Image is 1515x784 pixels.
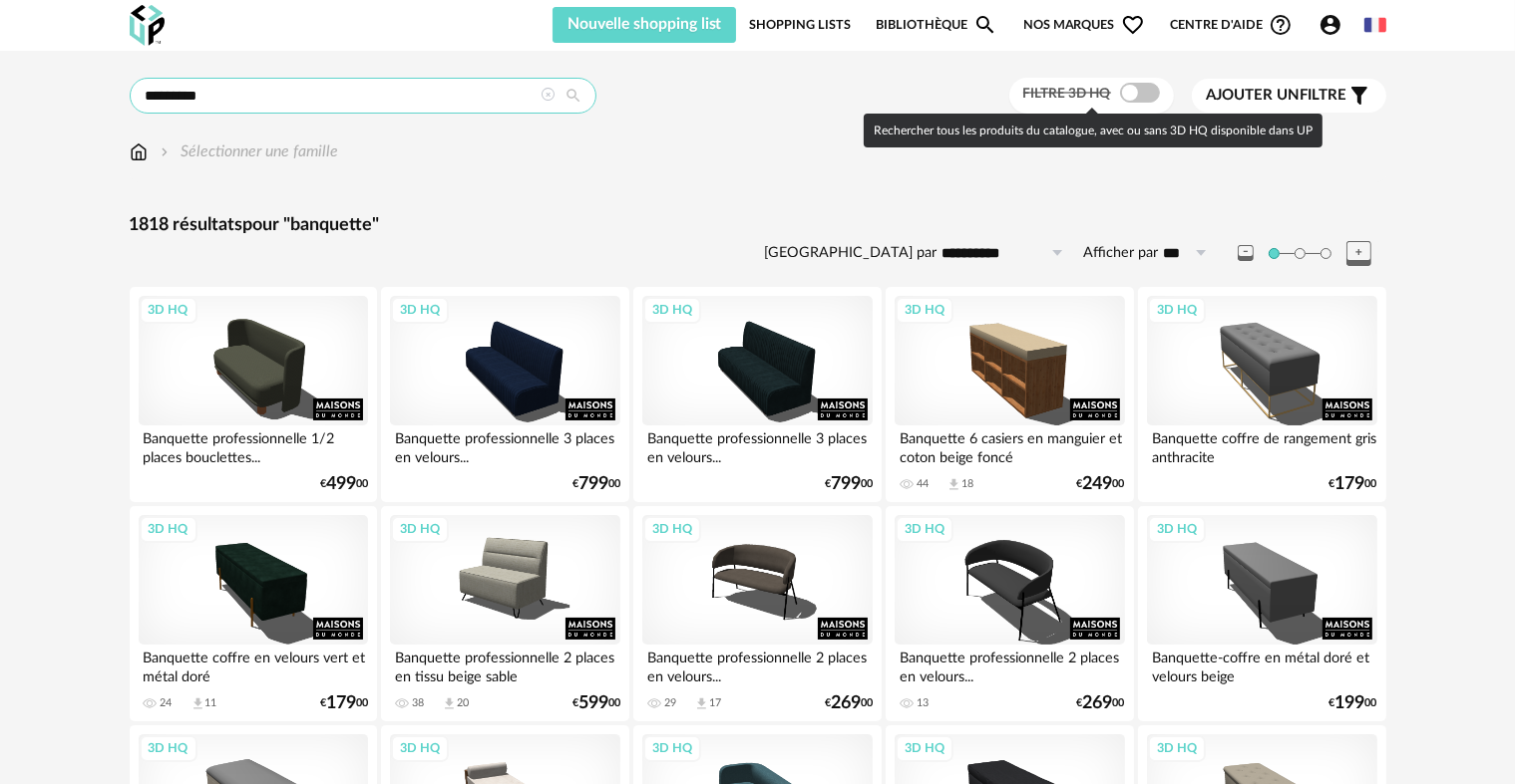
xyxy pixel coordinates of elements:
div: Rechercher tous les produits du catalogue, avec ou sans 3D HQ disponible dans UP [864,114,1323,147]
span: 799 [578,477,608,491]
div: Banquette coffre en velours vert et métal doré [139,645,368,684]
span: 179 [326,696,356,710]
div: € 00 [1077,696,1125,710]
img: svg+xml;base64,PHN2ZyB3aWR0aD0iMTYiIGhlaWdodD0iMTciIHZpZXdCb3g9IjAgMCAxNiAxNyIgZmlsbD0ibm9uZSIgeG... [130,140,148,163]
div: Banquette professionnelle 3 places en velours... [642,425,872,465]
div: 38 [412,696,424,710]
button: Ajouter unfiltre Filter icon [1192,79,1386,113]
button: Nouvelle shopping list [553,7,737,43]
img: OXP [130,5,165,46]
div: € 00 [825,477,873,491]
span: Account Circle icon [1319,13,1342,37]
div: 11 [205,696,217,710]
div: 3D HQ [643,297,701,323]
span: Download icon [947,477,961,492]
span: pour "banquette" [243,216,380,234]
div: € 00 [825,696,873,710]
span: Download icon [442,696,457,711]
div: 3D HQ [1148,297,1206,323]
div: 3D HQ [140,516,197,542]
span: Account Circle icon [1319,13,1351,37]
a: 3D HQ Banquette 6 casiers en manguier et coton beige foncé 44 Download icon 18 €24900 [886,287,1133,502]
span: 599 [578,696,608,710]
span: Ajouter un [1207,88,1301,103]
div: 1818 résultats [130,214,1386,237]
span: Download icon [694,696,709,711]
span: 269 [831,696,861,710]
div: 24 [161,696,173,710]
div: 20 [457,696,469,710]
span: Heart Outline icon [1121,13,1145,37]
a: 3D HQ Banquette professionnelle 2 places en tissu beige sable 38 Download icon 20 €59900 [381,506,628,721]
div: 17 [709,696,721,710]
span: 799 [831,477,861,491]
a: 3D HQ Banquette professionnelle 2 places en velours... 29 Download icon 17 €26900 [633,506,881,721]
a: 3D HQ Banquette professionnelle 3 places en velours... €79900 [381,287,628,502]
span: filtre [1207,86,1347,106]
a: 3D HQ Banquette coffre en velours vert et métal doré 24 Download icon 11 €17900 [130,506,377,721]
div: € 00 [572,696,620,710]
span: Centre d'aideHelp Circle Outline icon [1170,13,1293,37]
div: 13 [917,696,929,710]
div: Banquette professionnelle 3 places en velours... [390,425,619,465]
div: 3D HQ [391,297,449,323]
div: 3D HQ [896,735,953,761]
span: 179 [1335,477,1365,491]
div: 3D HQ [1148,516,1206,542]
a: Shopping Lists [749,7,851,43]
div: Banquette professionnelle 2 places en velours... [895,645,1124,684]
div: 3D HQ [391,516,449,542]
span: Nos marques [1023,7,1145,43]
span: Magnify icon [973,13,997,37]
div: 3D HQ [643,735,701,761]
div: 3D HQ [896,516,953,542]
img: svg+xml;base64,PHN2ZyB3aWR0aD0iMTYiIGhlaWdodD0iMTYiIHZpZXdCb3g9IjAgMCAxNiAxNiIgZmlsbD0ibm9uZSIgeG... [157,140,173,163]
div: Banquette-coffre en métal doré et velours beige [1147,645,1376,684]
div: € 00 [320,696,368,710]
a: BibliothèqueMagnify icon [876,7,997,43]
div: € 00 [1329,477,1377,491]
div: Banquette professionnelle 2 places en velours... [642,645,872,684]
a: 3D HQ Banquette-coffre en métal doré et velours beige €19900 [1138,506,1385,721]
div: € 00 [1329,696,1377,710]
div: Banquette professionnelle 2 places en tissu beige sable [390,645,619,684]
div: € 00 [320,477,368,491]
div: 29 [664,696,676,710]
span: 269 [1083,696,1113,710]
div: Banquette professionnelle 1/2 places bouclettes... [139,425,368,465]
div: 3D HQ [643,516,701,542]
a: 3D HQ Banquette professionnelle 1/2 places bouclettes... €49900 [130,287,377,502]
span: Help Circle Outline icon [1269,13,1293,37]
a: 3D HQ Banquette professionnelle 3 places en velours... €79900 [633,287,881,502]
a: 3D HQ Banquette coffre de rangement gris anthracite €17900 [1138,287,1385,502]
a: 3D HQ Banquette professionnelle 2 places en velours... 13 €26900 [886,506,1133,721]
div: Sélectionner une famille [157,140,339,163]
span: Filter icon [1347,84,1371,108]
div: 3D HQ [391,735,449,761]
label: Afficher par [1084,244,1159,263]
span: 199 [1335,696,1365,710]
div: € 00 [572,477,620,491]
span: Filtre 3D HQ [1023,87,1111,101]
div: 3D HQ [140,735,197,761]
div: Banquette coffre de rangement gris anthracite [1147,425,1376,465]
span: 499 [326,477,356,491]
div: 18 [961,477,973,491]
div: 3D HQ [896,297,953,323]
div: € 00 [1077,477,1125,491]
label: [GEOGRAPHIC_DATA] par [765,244,938,263]
span: 249 [1083,477,1113,491]
div: 3D HQ [1148,735,1206,761]
div: 3D HQ [140,297,197,323]
img: fr [1364,14,1386,36]
div: Banquette 6 casiers en manguier et coton beige foncé [895,425,1124,465]
span: Download icon [190,696,205,711]
div: 44 [917,477,929,491]
span: Nouvelle shopping list [568,16,722,32]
